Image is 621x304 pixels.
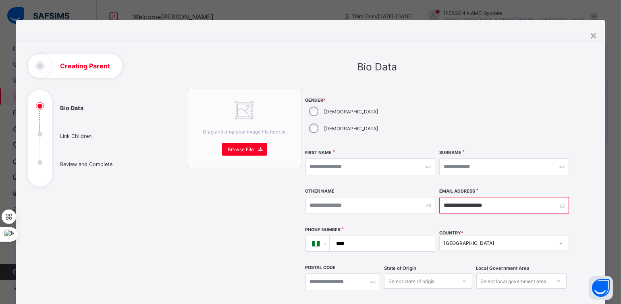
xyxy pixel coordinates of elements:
[60,63,110,69] h1: Creating Parent
[384,265,416,271] span: State of Origin
[324,109,378,115] label: [DEMOGRAPHIC_DATA]
[589,276,613,300] button: Open asap
[439,189,475,194] label: Email Address
[305,227,341,232] label: Phone Number
[439,230,463,236] span: COUNTRY
[305,265,336,270] label: Postal Code
[228,146,254,152] span: Browse File
[305,98,435,103] span: Gender
[357,61,397,73] span: Bio Data
[476,265,530,271] span: Local Government Area
[324,125,378,131] label: [DEMOGRAPHIC_DATA]
[188,89,301,168] div: Drag and drop your image file here orBrowse File
[388,273,435,289] div: Select state of origin
[203,129,286,135] span: Drag and drop your image file here or
[305,189,335,194] label: Other Name
[439,150,461,155] label: Surname
[305,150,332,155] label: First Name
[481,273,547,289] div: Select local government area
[590,28,597,42] div: ×
[444,240,554,246] div: [GEOGRAPHIC_DATA]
